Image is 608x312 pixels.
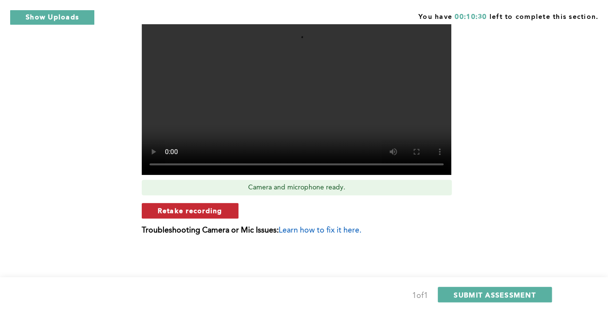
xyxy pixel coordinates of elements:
[279,227,361,234] span: Learn how to fix it here.
[454,290,535,299] span: SUBMIT ASSESSMENT
[142,227,279,234] b: Troubleshooting Camera or Mic Issues:
[158,206,222,215] span: Retake recording
[10,10,95,25] button: Show Uploads
[455,14,487,20] span: 00:10:30
[142,203,238,218] button: Retake recording
[412,289,428,303] div: 1 of 1
[142,180,452,195] div: Camera and microphone ready.
[418,10,598,22] span: You have left to complete this section.
[438,287,551,302] button: SUBMIT ASSESSMENT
